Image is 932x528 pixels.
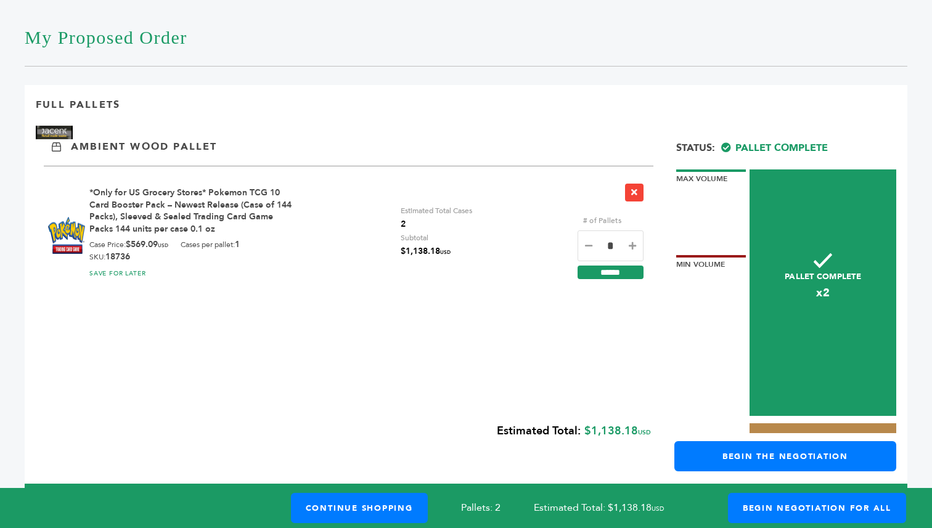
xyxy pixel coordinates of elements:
[71,140,217,153] p: Ambient Wood Pallet
[36,98,120,112] p: Full Pallets
[401,217,472,231] span: 2
[158,242,168,249] span: USD
[814,253,832,268] img: checkmark
[89,269,146,278] a: SAVE FOR LATER
[89,187,292,235] a: *Only for US Grocery Stores* Pokemon TCG 10 Card Booster Pack – Newest Release (Case of 144 Packs...
[52,142,61,152] img: Ambient
[638,428,651,437] span: USD
[25,8,907,67] h1: My Proposed Order
[401,204,472,231] div: Estimated Total Cases
[461,501,501,514] span: Pallets: 2
[401,245,451,259] span: $1,138.18
[36,126,73,139] img: Brand Name
[676,255,746,270] div: Min Volume
[401,231,451,259] div: Subtotal
[578,214,627,227] label: # of Pallets
[89,239,168,251] div: Case Price:
[25,484,907,502] button: CLOSE
[235,238,240,250] b: 1
[652,505,664,513] span: USD
[750,169,896,416] div: Pallet Complete
[750,285,896,301] span: x2
[676,134,896,155] div: Status:
[181,239,240,251] div: Cases per pallet:
[291,493,428,523] a: Continue Shopping
[126,238,168,250] b: $569.09
[676,169,746,184] div: Max Volume
[497,423,581,439] b: Estimated Total:
[534,501,697,514] span: Estimated Total: $1,138.18
[36,416,651,448] div: $1,138.18
[728,493,906,523] a: Begin Negotiation For All
[89,251,130,262] div: SKU:
[721,141,828,155] span: Pallet Complete
[674,441,896,471] a: Begin the Negotiation
[440,249,451,256] span: USD
[105,251,130,262] b: 18736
